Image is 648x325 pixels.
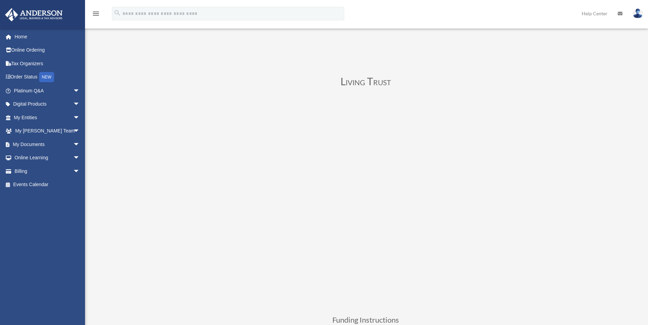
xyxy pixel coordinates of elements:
[73,138,87,151] span: arrow_drop_down
[5,124,90,138] a: My [PERSON_NAME] Teamarrow_drop_down
[39,72,54,82] div: NEW
[5,57,90,70] a: Tax Organizers
[5,97,90,111] a: Digital Productsarrow_drop_down
[73,164,87,178] span: arrow_drop_down
[92,12,100,18] a: menu
[114,9,121,17] i: search
[5,70,90,84] a: Order StatusNEW
[92,10,100,18] i: menu
[3,8,65,21] img: Anderson Advisors Platinum Portal
[5,164,90,178] a: Billingarrow_drop_down
[73,151,87,165] span: arrow_drop_down
[73,124,87,138] span: arrow_drop_down
[5,84,90,97] a: Platinum Q&Aarrow_drop_down
[5,111,90,124] a: My Entitiesarrow_drop_down
[5,178,90,192] a: Events Calendar
[5,138,90,151] a: My Documentsarrow_drop_down
[633,8,643,18] img: User Pic
[5,30,90,43] a: Home
[73,84,87,98] span: arrow_drop_down
[182,76,549,90] h3: Living Trust
[182,100,549,306] iframe: Living Trust Binder Review
[73,97,87,111] span: arrow_drop_down
[5,43,90,57] a: Online Ordering
[73,111,87,125] span: arrow_drop_down
[5,151,90,165] a: Online Learningarrow_drop_down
